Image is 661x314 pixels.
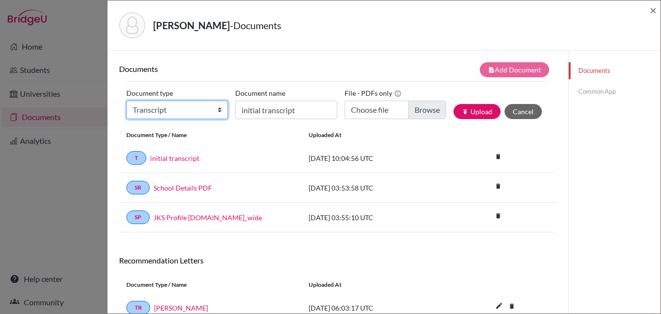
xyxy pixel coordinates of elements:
[150,153,199,163] a: initial transcript
[569,83,661,100] a: Common App
[491,179,505,193] i: delete
[491,151,505,164] a: delete
[491,180,505,193] a: delete
[491,298,507,314] i: edit
[119,280,301,289] div: Document Type / Name
[119,131,301,140] div: Document Type / Name
[126,210,150,224] a: SP
[504,299,519,314] i: delete
[119,64,338,73] h6: Documents
[309,304,373,312] span: [DATE] 06:03:17 UTC
[491,209,505,223] i: delete
[230,19,281,31] span: - Documents
[154,183,212,193] a: School Details PDF
[154,303,208,313] a: [PERSON_NAME]
[235,86,285,101] label: Document name
[491,149,505,164] i: delete
[301,212,447,223] div: [DATE] 03:55:10 UTC
[126,151,146,165] a: T
[453,104,501,119] button: publishUpload
[569,62,661,79] a: Documents
[126,181,150,194] a: SR
[301,153,447,163] div: [DATE] 10:04:56 UTC
[153,19,230,31] strong: [PERSON_NAME]
[491,210,505,223] a: delete
[480,62,549,77] button: note_addAdd Document
[504,300,519,314] a: delete
[301,183,447,193] div: [DATE] 03:53:58 UTC
[154,212,262,223] a: JKS Profile [DOMAIN_NAME]_wide
[301,280,447,289] div: Uploaded at
[462,108,469,115] i: publish
[504,104,542,119] button: Cancel
[650,3,657,17] span: ×
[650,4,657,16] button: Close
[345,86,401,101] label: File - PDFs only
[301,131,447,140] div: Uploaded at
[488,67,495,73] i: note_add
[126,86,173,101] label: Document type
[491,299,507,314] button: edit
[119,256,557,265] h6: Recommendation Letters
